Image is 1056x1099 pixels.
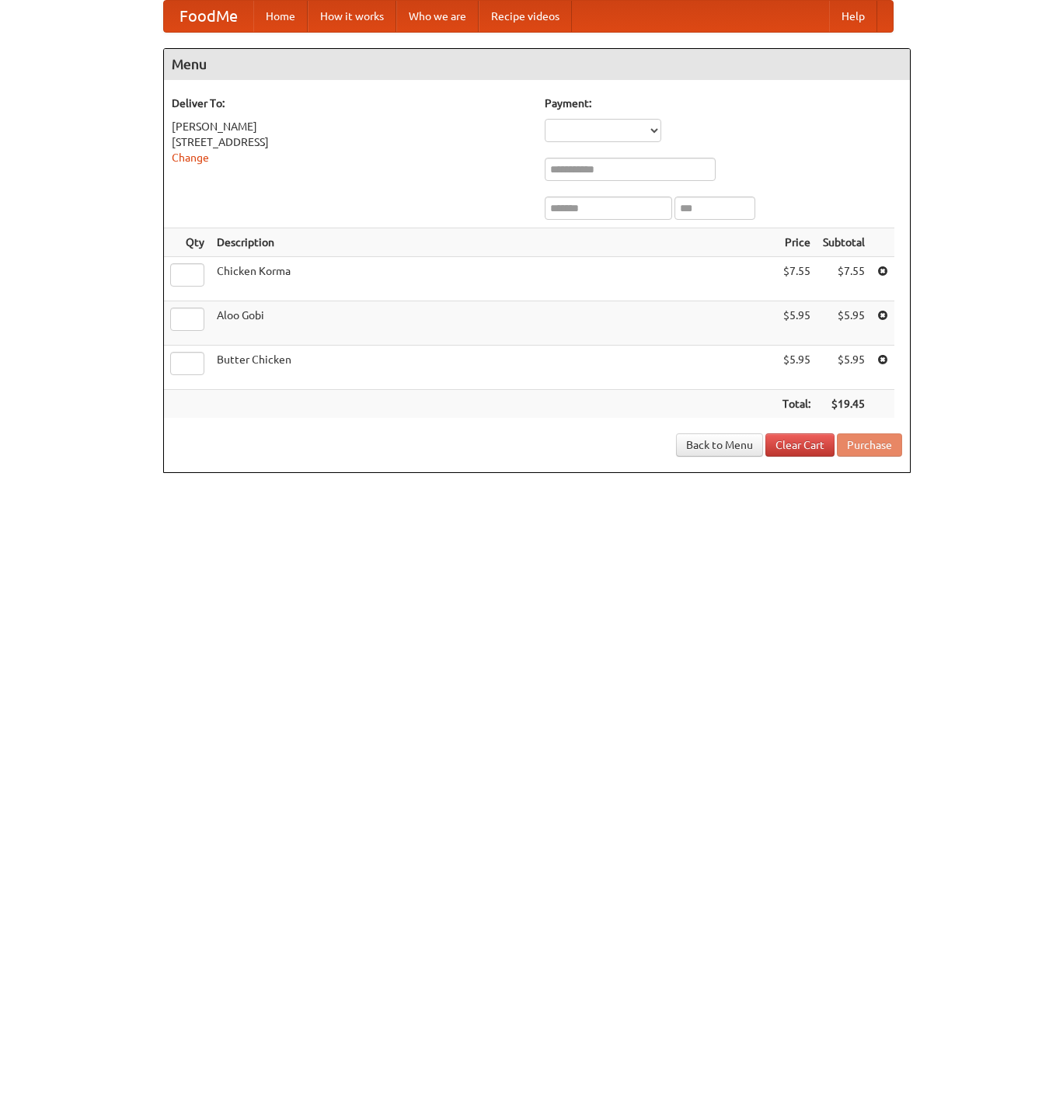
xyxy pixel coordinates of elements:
[396,1,479,32] a: Who we are
[837,433,902,457] button: Purchase
[676,433,763,457] a: Back to Menu
[172,134,529,150] div: [STREET_ADDRESS]
[817,301,871,346] td: $5.95
[211,228,776,257] th: Description
[829,1,877,32] a: Help
[211,346,776,390] td: Butter Chicken
[164,228,211,257] th: Qty
[308,1,396,32] a: How it works
[817,390,871,419] th: $19.45
[776,390,817,419] th: Total:
[776,257,817,301] td: $7.55
[776,301,817,346] td: $5.95
[253,1,308,32] a: Home
[765,433,835,457] a: Clear Cart
[545,96,902,111] h5: Payment:
[172,151,209,164] a: Change
[776,228,817,257] th: Price
[211,257,776,301] td: Chicken Korma
[817,257,871,301] td: $7.55
[164,49,910,80] h4: Menu
[172,119,529,134] div: [PERSON_NAME]
[817,228,871,257] th: Subtotal
[817,346,871,390] td: $5.95
[211,301,776,346] td: Aloo Gobi
[172,96,529,111] h5: Deliver To:
[479,1,572,32] a: Recipe videos
[164,1,253,32] a: FoodMe
[776,346,817,390] td: $5.95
